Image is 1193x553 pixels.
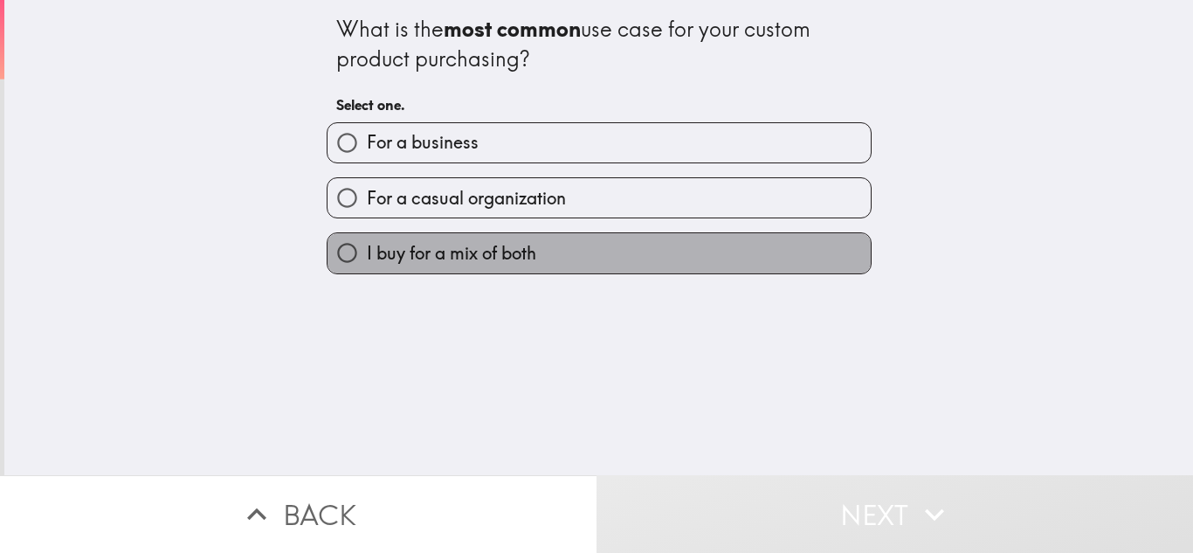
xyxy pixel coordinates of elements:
[596,475,1193,553] button: Next
[336,95,862,114] h6: Select one.
[367,130,479,155] span: For a business
[367,186,566,211] span: For a casual organization
[367,241,536,266] span: I buy for a mix of both
[328,178,871,218] button: For a casual organization
[336,15,862,73] div: What is the use case for your custom product purchasing?
[444,16,581,42] b: most common
[328,123,871,162] button: For a business
[328,233,871,273] button: I buy for a mix of both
